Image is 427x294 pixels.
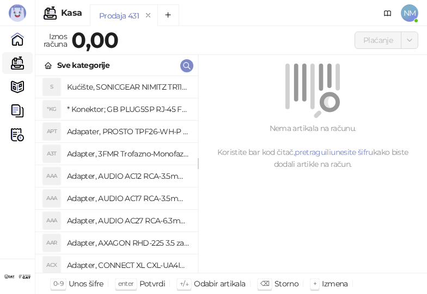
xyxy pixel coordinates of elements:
h4: Adapter, 3FMR Trofazno-Monofazni [67,145,189,162]
span: ↑/↓ [180,279,188,287]
h4: Kućište, SONICGEAR NIMITZ TR1100 belo BEZ napajanja [67,78,189,96]
a: pretragu [295,147,325,157]
div: AAA [43,167,60,185]
h4: Adapater, PROSTO TPF26-WH-P razdelnik [67,123,189,140]
button: Add tab [157,4,179,26]
strong: 0,00 [71,27,118,53]
div: Izmena [322,277,347,291]
div: AAA [43,212,60,229]
div: Prodaja 431 [99,10,139,22]
a: Dokumentacija [379,4,396,22]
button: Plaćanje [355,32,401,49]
div: AAA [43,190,60,207]
span: NM [401,4,418,22]
div: Unos šifre [69,277,103,291]
div: Kasa [61,9,82,17]
span: 0-9 [53,279,63,287]
div: Storno [274,277,298,291]
h4: Adapter, AUDIO AC27 RCA-6.3mm stereo [67,212,189,229]
div: S [43,78,60,96]
h4: Adapter, AUDIO AC12 RCA-3.5mm mono [67,167,189,185]
span: enter [118,279,134,287]
h4: Adapter, AXAGON RHD-225 3.5 za 2x2.5 [67,234,189,252]
button: remove [141,11,155,20]
div: Iznos računa [41,29,69,51]
img: 64x64-companyLogo-ae27db6e-dfce-48a1-b68e-83471bd1bffd.png [4,264,30,290]
div: Sve kategorije [57,59,109,71]
div: Potvrdi [139,277,166,291]
div: AAR [43,234,60,252]
div: ACX [43,257,60,274]
div: A3T [43,145,60,162]
img: Logo [9,4,26,22]
div: APT [43,123,60,140]
h4: * Konektor; GB PLUG5SP RJ-45 FTP Kat.5 [67,101,189,118]
div: Odabir artikala [194,277,245,291]
div: grid [35,76,198,273]
h4: Adapter, AUDIO AC17 RCA-3.5mm stereo [67,190,189,207]
a: unesite šifru [331,147,373,157]
span: + [313,279,316,287]
span: ⌫ [260,279,269,287]
div: Nema artikala na računu. Koristite bar kod čitač, ili kako biste dodali artikle na račun. [211,122,414,170]
h4: Adapter, CONNECT XL CXL-UA4IN1 putni univerzalni [67,257,189,274]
